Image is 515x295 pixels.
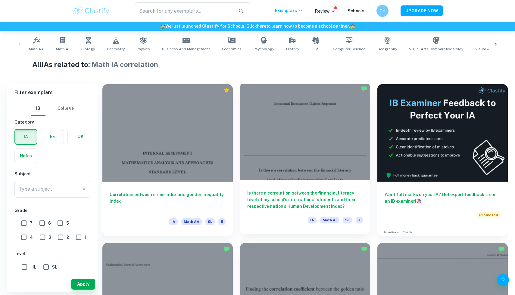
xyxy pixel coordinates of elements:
h6: Filter exemplars [7,84,98,101]
span: History [286,46,299,52]
span: 🏫 [350,24,355,29]
p: Exemplars [275,7,303,14]
span: Biology [81,46,95,52]
button: TOK [68,129,90,144]
button: Help and Feedback [497,274,509,286]
span: 5 [218,218,226,225]
button: Notes [15,149,37,163]
span: 7 [356,217,363,223]
span: Business and Management [162,46,210,52]
span: Math AI [320,217,339,223]
span: Math AA [181,218,202,225]
button: Open [80,185,88,193]
span: 5 [66,220,69,226]
h6: We just launched Clastify for Schools. Click to learn how to become a school partner. [1,23,514,29]
span: HL [30,264,36,270]
div: Filter type choice [31,101,74,116]
button: UPGRADE NOW [401,5,443,16]
a: here [257,24,266,29]
span: 🏫 [160,24,165,29]
img: Marked [499,246,505,252]
span: Psychology [254,46,274,52]
span: Physics [137,46,150,52]
span: 1 [85,234,86,241]
a: Correlation between crime index and gender inequality indexIAMath AASL5 [102,84,233,236]
span: 2 [67,234,69,241]
img: Marked [361,246,367,252]
img: Thumbnail [377,84,508,182]
button: EE [41,129,64,144]
span: Chemistry [107,46,125,52]
span: 4 [30,234,33,241]
button: Apply [71,279,95,290]
span: Visual Arts Comparative Study [409,46,463,52]
h6: Level [14,250,90,257]
h1: All IAs related to: [32,59,483,70]
div: Premium [224,87,230,93]
span: SL [343,217,352,223]
h6: Want full marks on your IA ? Get expert feedback from an IB examiner! [385,191,501,204]
button: IA [15,130,37,144]
h6: Is there a correlation between the financial literacy level of my school's international students... [247,190,363,210]
button: IB [31,101,45,116]
h6: Subject [14,171,90,177]
a: Want full marks on yourIA? Get expert feedback from an IB examiner!PromotedAdvertise with Clastify [377,84,508,236]
h6: Grade [14,207,90,214]
span: Computer Science [333,46,365,52]
h6: Correlation between crime index and gender inequality index [110,191,226,211]
span: 7 [30,220,33,226]
img: Marked [224,246,230,252]
span: Math AI [56,46,69,52]
button: College [58,101,74,116]
span: Math AA [29,46,44,52]
a: Advertise with Clastify [383,230,413,235]
span: 3 [48,234,51,241]
h6: Category [14,119,90,125]
img: Clastify logo [72,5,110,17]
a: Schools [348,8,364,13]
span: SL [52,264,57,270]
h6: CH [379,8,386,14]
span: ESS [313,46,320,52]
span: Geography [377,46,397,52]
span: IA [169,218,178,225]
span: Promoted [477,212,501,218]
span: SL [205,218,215,225]
button: CH [376,5,389,17]
img: Marked [361,86,367,92]
a: Is there a correlation between the financial literacy level of my school's international students... [240,84,370,236]
span: Math IA correlation [92,60,158,69]
span: 6 [48,220,51,226]
span: 🎯 [416,199,421,204]
span: IA [308,217,317,223]
p: Review [315,8,336,14]
input: Search for any exemplars... [135,2,233,19]
span: Economics [222,46,242,52]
